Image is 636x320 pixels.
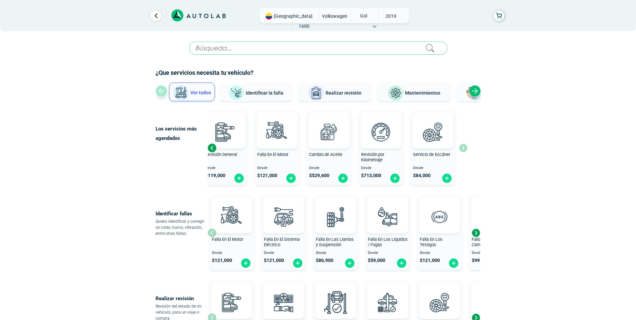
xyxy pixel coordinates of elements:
img: fi_plus-circle2.svg [448,258,459,268]
span: Ver todos [190,90,211,95]
span: Falla En El Motor [257,152,288,157]
div: Next slide [471,228,481,238]
img: diagnostic_engine-v3.svg [217,202,246,231]
span: Revisión General [205,152,237,157]
img: AD0BCuuxAAAAAElFTkSuQmCC [326,284,346,304]
span: Desde [264,251,304,255]
img: fi_plus-circle2.svg [396,258,407,268]
a: Ir al paso anterior [151,10,161,21]
img: AD0BCuuxAAAAAElFTkSuQmCC [267,114,287,134]
img: cambio_de_aceite-v3.svg [314,117,344,147]
img: Identificar la falla [228,85,244,101]
span: GOL [351,11,375,20]
button: Falla En Los Testigos Desde $121,000 [417,196,462,270]
img: revision_por_kilometraje-v3.svg [366,117,396,147]
button: Falla En El Motor Desde $121,000 [209,196,254,270]
img: AD0BCuuxAAAAAElFTkSuQmCC [222,284,242,304]
img: fi_plus-circle2.svg [292,258,303,268]
img: peritaje-v3.svg [321,287,350,317]
button: Falla En La Caja de Cambio Desde $99,000 [469,196,514,270]
span: 1600 [292,21,316,31]
div: Previous slide [207,143,217,153]
img: AD0BCuuxAAAAAElFTkSuQmCC [326,199,346,219]
img: revision_tecno_mecanica-v3.svg [373,287,402,317]
span: [GEOGRAPHIC_DATA] [274,13,312,19]
img: Ver todos [173,85,189,101]
img: AD0BCuuxAAAAAElFTkSuQmCC [274,199,294,219]
span: Desde [212,251,252,255]
img: fi_plus-circle2.svg [286,173,296,183]
img: AD0BCuuxAAAAAElFTkSuQmCC [423,114,443,134]
span: Servicio de Escáner [413,152,450,157]
span: $ 713,000 [361,173,381,178]
span: Desde [309,166,349,170]
button: Revisión General Desde $119,000 [203,111,248,185]
span: Desde [368,251,408,255]
img: AD0BCuuxAAAAAElFTkSuQmCC [371,114,391,134]
img: AD0BCuuxAAAAAElFTkSuQmCC [429,284,450,304]
span: VOLKSWAGEN [322,11,347,21]
img: Flag of COLOMBIA [266,13,272,19]
button: Cambio de Aceite Desde $529,600 [306,111,352,185]
span: $ 121,000 [212,258,232,263]
img: AD0BCuuxAAAAAElFTkSuQmCC [378,284,398,304]
button: Identificar la falla [220,83,292,101]
img: fi_plus-circle2.svg [240,258,251,268]
img: fi_plus-circle2.svg [442,173,452,183]
p: Realizar revisión [156,294,208,303]
img: revision_general-v3.svg [217,287,246,317]
img: Realizar revisión [308,85,324,101]
img: diagnostic_engine-v3.svg [262,117,292,147]
span: $ 121,000 [420,258,440,263]
input: Búsqueda... [189,42,447,55]
span: Falla En Los Testigos [420,237,443,248]
span: $ 119,000 [205,173,225,178]
img: diagnostic_diagnostic_abs-v3.svg [425,202,454,231]
span: Desde [257,166,297,170]
img: aire_acondicionado-v3.svg [269,287,298,317]
button: Revisión por Kilometraje Desde $713,000 [358,111,404,185]
span: $ 86,900 [316,258,333,263]
img: cambio_bateria-v3.svg [477,287,506,317]
span: 2019 [379,11,403,21]
span: Cambio de Aceite [309,152,342,157]
span: Falla En El Sistema Eléctrico [264,237,300,248]
span: $ 529,600 [309,173,329,178]
span: Desde [472,251,512,255]
img: fi_plus-circle2.svg [338,173,348,183]
span: Desde [361,166,401,170]
button: Servicio de Escáner Desde $84,000 [410,111,456,185]
span: Falla En La Caja de Cambio [472,237,507,248]
span: Falla En Las Llantas y Suspensión [316,237,354,248]
h2: ¿Que servicios necesita tu vehículo? [156,68,481,77]
img: diagnostic_suspension-v3.svg [321,202,350,231]
span: $ 99,000 [472,258,489,263]
span: Desde [316,251,356,255]
span: $ 121,000 [264,258,284,263]
span: $ 59,000 [368,258,385,263]
img: fi_plus-circle2.svg [344,258,355,268]
span: Falla En Los Liquidos / Fugas [368,237,408,248]
img: diagnostic_bombilla-v3.svg [269,202,298,231]
img: AD0BCuuxAAAAAElFTkSuQmCC [319,114,339,134]
img: AD0BCuuxAAAAAElFTkSuQmCC [215,114,235,134]
img: escaner-v3.svg [425,287,454,317]
span: Mantenimientos [405,90,440,96]
span: Falla En El Motor [212,237,243,242]
button: Falla En El Motor Desde $121,000 [254,111,300,185]
img: fi_plus-circle2.svg [234,173,244,183]
button: Falla En El Sistema Eléctrico Desde $121,000 [261,196,306,270]
button: Falla En Las Llantas y Suspensión Desde $86,900 [313,196,358,270]
img: diagnostic_gota-de-sangre-v3.svg [373,202,402,231]
span: Identificar la falla [246,90,283,95]
span: Realizar revisión [326,90,361,96]
button: Ver todos [169,83,215,101]
span: Desde [205,166,245,170]
span: $ 84,000 [413,173,430,178]
span: Desde [420,251,460,255]
button: Falla En Los Liquidos / Fugas Desde $59,000 [365,196,410,270]
img: AD0BCuuxAAAAAElFTkSuQmCC [378,199,398,219]
img: AD0BCuuxAAAAAElFTkSuQmCC [222,199,242,219]
img: diagnostic_caja-de-cambios-v3.svg [477,202,506,231]
span: Desde [413,166,453,170]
